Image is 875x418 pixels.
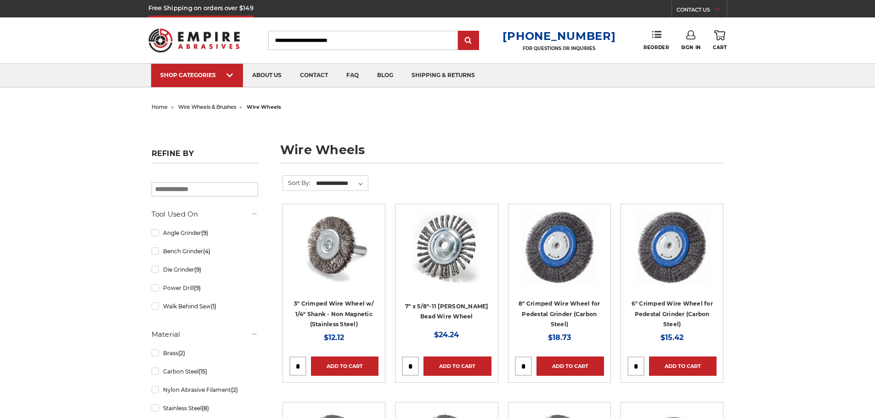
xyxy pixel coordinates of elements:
img: 7" x 5/8"-11 Stringer Bead Wire Wheel [410,211,483,284]
a: about us [243,64,291,87]
a: Power Drill(9) [152,280,258,296]
a: 8" Crimped Wire Wheel for Pedestal Grinder (Carbon Steel) [519,300,600,328]
a: Cart [713,30,727,50]
span: Sign In [681,45,701,50]
div: SHOP CATEGORIES [160,72,234,78]
a: 7" x 5/8"-11 Stringer Bead Wire Wheel [402,211,491,300]
a: Bench Grinder(4) [152,243,258,259]
a: shipping & returns [402,64,484,87]
a: 6" Crimped Wire Wheel for Pedestal Grinder [627,211,717,300]
span: (15) [198,368,207,375]
span: (8) [202,405,209,412]
h5: Tool Used On [152,209,258,220]
span: (2) [231,386,238,393]
a: [PHONE_NUMBER] [502,29,615,43]
a: Brass(2) [152,345,258,361]
img: Crimped Wire Wheel with Shank Non Magnetic [297,211,371,284]
a: blog [368,64,402,87]
a: faq [337,64,368,87]
h1: wire wheels [280,144,724,163]
span: $18.73 [548,333,571,342]
p: FOR QUESTIONS OR INQUIRIES [502,45,615,51]
a: Die Grinder(9) [152,262,258,278]
span: (4) [203,248,210,255]
a: Carbon Steel(15) [152,363,258,379]
a: Walk Behind Saw(1) [152,298,258,314]
a: Nylon Abrasive Filament(2) [152,382,258,398]
span: $12.12 [324,333,344,342]
span: (1) [211,303,216,310]
h5: Material [152,329,258,340]
h5: Refine by [152,149,258,163]
a: Add to Cart [536,357,604,376]
span: (9) [201,229,208,236]
input: Submit [459,32,478,50]
span: (2) [178,350,185,357]
a: home [152,104,168,110]
a: Stainless Steel(8) [152,400,258,416]
a: Reorder [644,30,669,50]
a: 3" Crimped Wire Wheel w/ 1/4" Shank - Non Magnetic (Stainless Steel) [294,300,374,328]
span: $24.24 [434,330,459,339]
span: Reorder [644,45,669,50]
a: Add to Cart [649,357,717,376]
a: 6" Crimped Wire Wheel for Pedestal Grinder (Carbon Steel) [632,300,713,328]
a: Crimped Wire Wheel with Shank Non Magnetic [289,211,378,300]
span: (9) [194,266,201,273]
span: $15.42 [660,333,683,342]
span: wire wheels [247,104,281,110]
a: Angle Grinder(9) [152,225,258,241]
span: (9) [194,284,201,291]
img: 8" Crimped Wire Wheel for Pedestal Grinder [521,211,598,284]
a: CONTACT US [677,5,727,17]
label: Sort By: [283,176,310,189]
a: 8" Crimped Wire Wheel for Pedestal Grinder [515,211,604,300]
a: Add to Cart [423,357,491,376]
a: 7" x 5/8"-11 [PERSON_NAME] Bead Wire Wheel [405,303,488,320]
select: Sort By: [315,177,368,190]
img: Empire Abrasives [148,22,240,58]
a: wire wheels & brushes [178,104,236,110]
img: 6" Crimped Wire Wheel for Pedestal Grinder [633,211,711,284]
span: Cart [713,45,727,50]
a: contact [291,64,337,87]
a: Add to Cart [311,357,378,376]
